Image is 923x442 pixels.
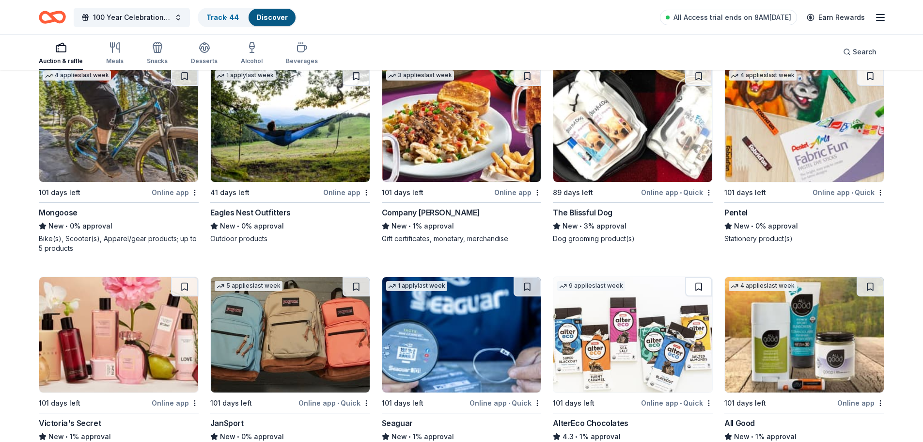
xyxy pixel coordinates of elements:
[382,66,542,244] a: Image for Company Brinker3 applieslast week101 days leftOnline appCompany [PERSON_NAME]New•1% app...
[724,66,884,244] a: Image for Pentel4 applieslast week101 days leftOnline app•QuickPentelNew•0% approvalStationery pr...
[563,220,578,232] span: New
[152,186,199,198] div: Online app
[206,13,239,21] a: Track· 44
[147,57,168,65] div: Snacks
[382,207,480,218] div: Company [PERSON_NAME]
[286,57,318,65] div: Beverages
[751,433,754,441] span: •
[39,207,78,218] div: Mongoose
[211,277,370,393] img: Image for JanSport
[210,417,244,429] div: JanSport
[237,433,239,441] span: •
[215,70,276,81] div: 1 apply last week
[191,57,218,65] div: Desserts
[382,234,542,244] div: Gift certificates, monetary, merchandise
[724,397,766,409] div: 101 days left
[680,189,682,196] span: •
[680,399,682,407] span: •
[553,397,594,409] div: 101 days left
[256,13,288,21] a: Discover
[837,397,884,409] div: Online app
[65,433,68,441] span: •
[386,281,447,291] div: 1 apply last week
[386,70,454,81] div: 3 applies last week
[382,66,541,182] img: Image for Company Brinker
[853,46,876,58] span: Search
[215,281,282,291] div: 5 applies last week
[210,207,291,218] div: Eagles Nest Outfitters
[210,66,370,244] a: Image for Eagles Nest Outfitters1 applylast week41 days leftOnline appEagles Nest OutfittersNew•0...
[729,281,797,291] div: 4 applies last week
[553,187,593,198] div: 89 days left
[220,220,235,232] span: New
[337,399,339,407] span: •
[198,8,297,27] button: Track· 44Discover
[391,220,407,232] span: New
[210,220,370,232] div: 0% approval
[382,277,541,393] img: Image for Seaguar
[298,397,370,409] div: Online app Quick
[494,186,541,198] div: Online app
[39,187,80,198] div: 101 days left
[106,38,124,70] button: Meals
[39,66,199,253] a: Image for Mongoose4 applieslast week101 days leftOnline appMongooseNew•0% approvalBike(s), Scoote...
[39,397,80,409] div: 101 days left
[210,187,250,198] div: 41 days left
[557,281,625,291] div: 9 applies last week
[237,222,239,230] span: •
[724,207,748,218] div: Pentel
[641,186,713,198] div: Online app Quick
[39,220,199,232] div: 0% approval
[408,222,411,230] span: •
[382,187,423,198] div: 101 days left
[724,234,884,244] div: Stationery product(s)
[851,189,853,196] span: •
[724,417,755,429] div: All Good
[210,234,370,244] div: Outdoor products
[382,417,413,429] div: Seaguar
[724,187,766,198] div: 101 days left
[191,38,218,70] button: Desserts
[147,38,168,70] button: Snacks
[382,397,423,409] div: 101 days left
[673,12,791,23] span: All Access trial ends on 8AM[DATE]
[553,277,712,393] img: Image for AlterEco Chocolates
[210,397,252,409] div: 101 days left
[39,57,83,65] div: Auction & raffle
[382,220,542,232] div: 1% approval
[580,222,582,230] span: •
[39,66,198,182] img: Image for Mongoose
[801,9,871,26] a: Earn Rewards
[241,57,263,65] div: Alcohol
[553,66,712,182] img: Image for The Blissful Dog
[553,207,612,218] div: The Blissful Dog
[39,38,83,70] button: Auction & raffle
[74,8,190,27] button: 100 Year Celebration Speakeasy Gala
[641,397,713,409] div: Online app Quick
[152,397,199,409] div: Online app
[725,66,884,182] img: Image for Pentel
[93,12,171,23] span: 100 Year Celebration Speakeasy Gala
[725,277,884,393] img: Image for All Good
[835,42,884,62] button: Search
[734,220,750,232] span: New
[39,277,198,393] img: Image for Victoria's Secret
[39,6,66,29] a: Home
[553,220,713,232] div: 3% approval
[813,186,884,198] div: Online app Quick
[553,66,713,244] a: Image for The Blissful Dog89 days leftOnline app•QuickThe Blissful DogNew•3% approvalDog grooming...
[576,433,578,441] span: •
[241,38,263,70] button: Alcohol
[65,222,68,230] span: •
[553,417,628,429] div: AlterEco Chocolates
[39,234,199,253] div: Bike(s), Scooter(s), Apparel/gear products; up to 5 products
[508,399,510,407] span: •
[286,38,318,70] button: Beverages
[751,222,754,230] span: •
[48,220,64,232] span: New
[39,417,101,429] div: Victoria's Secret
[660,10,797,25] a: All Access trial ends on 8AM[DATE]
[469,397,541,409] div: Online app Quick
[724,220,884,232] div: 0% approval
[323,186,370,198] div: Online app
